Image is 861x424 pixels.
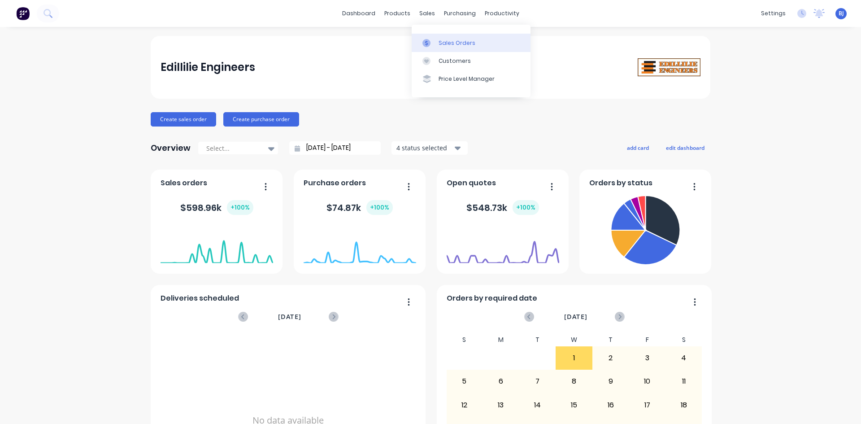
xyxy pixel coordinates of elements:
[665,333,702,346] div: S
[412,34,531,52] a: Sales Orders
[638,58,700,77] img: Edillilie Engineers
[556,370,592,393] div: 8
[839,9,844,17] span: BJ
[446,333,483,346] div: S
[278,312,301,322] span: [DATE]
[380,7,415,20] div: products
[396,143,453,153] div: 4 status selected
[304,178,366,188] span: Purchase orders
[151,139,191,157] div: Overview
[564,312,587,322] span: [DATE]
[666,394,702,416] div: 18
[223,112,299,127] button: Create purchase order
[666,347,702,369] div: 4
[412,70,531,88] a: Price Level Manager
[513,200,539,215] div: + 100 %
[161,58,255,76] div: Edillilie Engineers
[227,200,253,215] div: + 100 %
[556,394,592,416] div: 15
[466,200,539,215] div: $ 548.73k
[660,142,710,153] button: edit dashboard
[439,75,495,83] div: Price Level Manager
[520,370,556,393] div: 7
[447,178,496,188] span: Open quotes
[519,333,556,346] div: T
[151,112,216,127] button: Create sales order
[666,370,702,393] div: 11
[593,370,629,393] div: 9
[621,142,655,153] button: add card
[326,200,393,215] div: $ 74.87k
[439,7,480,20] div: purchasing
[629,333,665,346] div: F
[592,333,629,346] div: T
[338,7,380,20] a: dashboard
[520,394,556,416] div: 14
[483,394,519,416] div: 13
[366,200,393,215] div: + 100 %
[161,293,239,304] span: Deliveries scheduled
[483,333,519,346] div: M
[415,7,439,20] div: sales
[483,370,519,393] div: 6
[589,178,652,188] span: Orders by status
[439,57,471,65] div: Customers
[16,7,30,20] img: Factory
[629,347,665,369] div: 3
[439,39,475,47] div: Sales Orders
[593,394,629,416] div: 16
[556,347,592,369] div: 1
[629,394,665,416] div: 17
[593,347,629,369] div: 2
[412,52,531,70] a: Customers
[629,370,665,393] div: 10
[757,7,790,20] div: settings
[391,141,468,155] button: 4 status selected
[447,370,483,393] div: 5
[447,394,483,416] div: 12
[480,7,524,20] div: productivity
[161,178,207,188] span: Sales orders
[556,333,592,346] div: W
[180,200,253,215] div: $ 598.96k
